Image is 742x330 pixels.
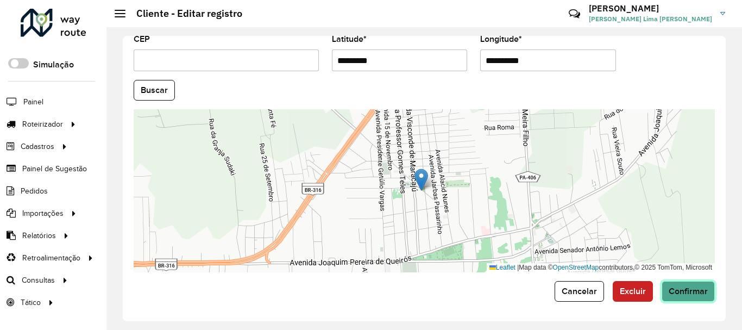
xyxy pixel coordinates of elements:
label: Latitude [332,33,367,46]
span: Cadastros [21,141,54,152]
span: Pedidos [21,185,48,197]
span: | [517,264,519,271]
button: Buscar [134,80,175,101]
label: Longitude [480,33,522,46]
button: Excluir [613,281,653,302]
a: Contato Rápido [563,2,586,26]
a: Leaflet [489,264,515,271]
a: OpenStreetMap [553,264,599,271]
span: Excluir [620,287,646,296]
span: Cancelar [562,287,597,296]
span: Relatórios [22,230,56,241]
span: Consultas [22,275,55,286]
button: Cancelar [555,281,604,302]
span: Tático [21,297,41,308]
h2: Cliente - Editar registro [125,8,242,20]
h3: [PERSON_NAME] [589,3,712,14]
div: Map data © contributors,© 2025 TomTom, Microsoft [487,263,715,272]
button: Confirmar [662,281,715,302]
span: Importações [22,208,64,219]
span: Painel [23,96,43,108]
span: [PERSON_NAME] Lima [PERSON_NAME] [589,14,712,24]
label: CEP [134,33,150,46]
label: Simulação [33,58,74,71]
span: Retroalimentação [22,252,80,264]
span: Painel de Sugestão [22,163,87,175]
span: Confirmar [669,287,708,296]
img: Marker [414,169,428,191]
span: Roteirizador [22,119,63,130]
